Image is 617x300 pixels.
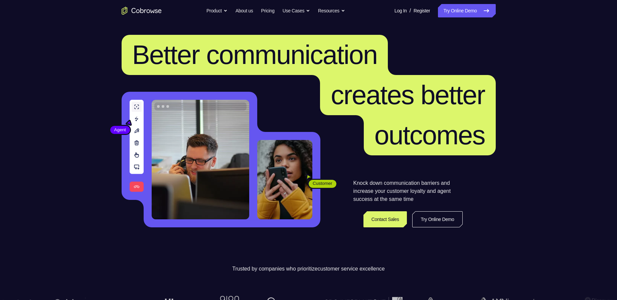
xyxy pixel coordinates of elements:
[261,4,274,17] a: Pricing
[374,120,485,150] span: outcomes
[132,40,377,70] span: Better communication
[438,4,495,17] a: Try Online Demo
[318,266,385,272] span: customer service excellence
[206,4,227,17] button: Product
[412,211,462,227] a: Try Online Demo
[122,7,162,15] a: Go to the home page
[283,4,310,17] button: Use Cases
[331,80,485,110] span: creates better
[353,179,463,203] p: Knock down communication barriers and increase your customer loyalty and agent success at the sam...
[236,4,253,17] a: About us
[414,4,430,17] a: Register
[395,4,407,17] a: Log In
[152,100,249,219] img: A customer support agent talking on the phone
[257,140,312,219] img: A customer holding their phone
[363,211,407,227] a: Contact Sales
[318,4,345,17] button: Resources
[410,7,411,15] span: /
